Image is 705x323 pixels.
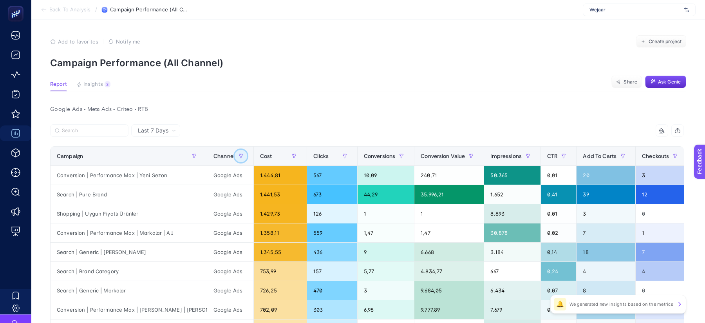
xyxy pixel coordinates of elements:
[484,166,540,185] div: 50.365
[414,281,484,300] div: 9.684,05
[636,243,688,261] div: 7
[50,81,67,87] span: Report
[484,243,540,261] div: 3.184
[49,7,90,13] span: Back To Analysis
[577,204,635,223] div: 3
[636,204,688,223] div: 0
[645,76,686,88] button: Ask Genie
[636,166,688,185] div: 3
[421,153,465,159] span: Conversion Value
[414,166,484,185] div: 240,71
[414,185,484,204] div: 35.996,21
[569,301,673,307] p: We generated new insights based on the metrics
[254,166,307,185] div: 1.444,81
[307,204,357,223] div: 126
[207,204,253,223] div: Google Ads
[207,262,253,281] div: Google Ads
[358,262,414,281] div: 5,77
[414,223,484,242] div: 1,47
[414,300,484,319] div: 9.777,89
[684,6,689,14] img: svg%3e
[207,166,253,185] div: Google Ads
[207,185,253,204] div: Google Ads
[105,81,110,87] div: 3
[611,76,642,88] button: Share
[110,7,188,13] span: Campaign Performance (All Channel)
[364,153,396,159] span: Conversions
[57,153,83,159] span: Campaign
[51,204,207,223] div: Shopping | Uygun Fiyatlı Ürünler
[51,281,207,300] div: Search | Generic | Markalar
[62,128,124,134] input: Search
[577,166,635,185] div: 20
[541,243,576,261] div: 0,14
[51,262,207,281] div: Search | Brand Category
[51,300,207,319] div: Conversion | Performance Max | [PERSON_NAME] | [PERSON_NAME]
[554,298,566,310] div: 🔔
[108,38,140,45] button: Notify me
[636,223,688,242] div: 1
[307,223,357,242] div: 559
[358,281,414,300] div: 3
[414,204,484,223] div: 1
[649,38,681,45] span: Create project
[358,300,414,319] div: 6,98
[624,79,637,85] span: Share
[51,166,207,185] div: Conversion | Performance Max | Yeni Sezon
[116,38,140,45] span: Notify me
[51,243,207,261] div: Search | Generic | [PERSON_NAME]
[307,300,357,319] div: 303
[541,204,576,223] div: 0,01
[213,153,235,159] span: Channel
[577,185,635,204] div: 39
[260,153,272,159] span: Cost
[207,281,253,300] div: Google Ads
[577,223,635,242] div: 7
[51,223,207,242] div: Conversion | Performance Max | Markalar | All
[207,223,253,242] div: Google Ads
[207,300,253,319] div: Google Ads
[484,281,540,300] div: 6.434
[313,153,329,159] span: Clicks
[50,57,686,69] p: Campaign Performance (All Channel)
[636,281,688,300] div: 0
[254,281,307,300] div: 726,25
[414,243,484,261] div: 6.668
[50,38,98,45] button: Add to favorites
[358,243,414,261] div: 9
[307,166,357,185] div: 567
[138,127,168,134] span: Last 7 Days
[254,223,307,242] div: 1.358,11
[541,281,576,300] div: 0,07
[541,185,576,204] div: 0,41
[414,262,484,281] div: 4.834,77
[358,223,414,242] div: 1,47
[358,166,414,185] div: 10,09
[541,262,576,281] div: 0,24
[58,38,98,45] span: Add to favorites
[5,2,30,9] span: Feedback
[636,262,688,281] div: 4
[577,262,635,281] div: 4
[484,204,540,223] div: 8.893
[484,185,540,204] div: 1.652
[636,35,686,48] button: Create project
[642,153,669,159] span: Checkouts
[95,6,97,13] span: /
[307,262,357,281] div: 157
[358,185,414,204] div: 44,29
[254,262,307,281] div: 753,99
[207,243,253,261] div: Google Ads
[490,153,522,159] span: Impressions
[44,104,690,115] div: Google Ads - Meta Ads - Criteo - RTB
[636,185,688,204] div: 12
[254,204,307,223] div: 1.429,73
[83,81,103,87] span: Insights
[307,281,357,300] div: 470
[658,79,681,85] span: Ask Genie
[547,153,557,159] span: CTR
[577,243,635,261] div: 18
[541,166,576,185] div: 0,01
[541,300,576,319] div: 0,04
[484,300,540,319] div: 7.679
